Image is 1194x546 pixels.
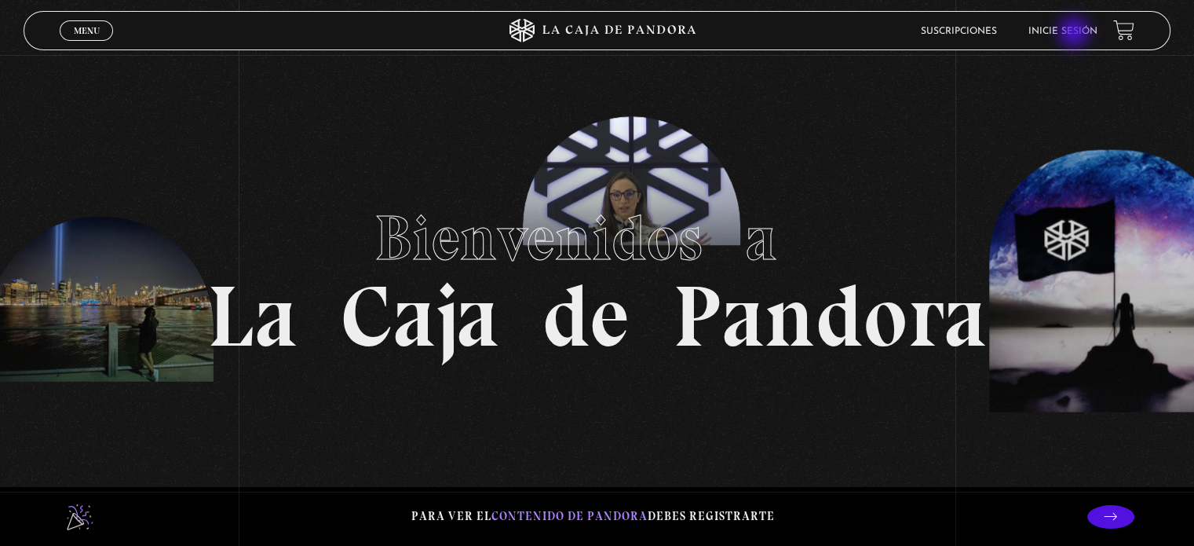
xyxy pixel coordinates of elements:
[1113,20,1134,41] a: View your shopping cart
[68,39,105,50] span: Cerrar
[207,187,987,360] h1: La Caja de Pandora
[411,506,775,527] p: Para ver el debes registrarte
[1028,27,1097,36] a: Inicie sesión
[374,200,820,276] span: Bienvenidos a
[74,26,100,35] span: Menu
[491,509,648,523] span: contenido de Pandora
[921,27,997,36] a: Suscripciones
